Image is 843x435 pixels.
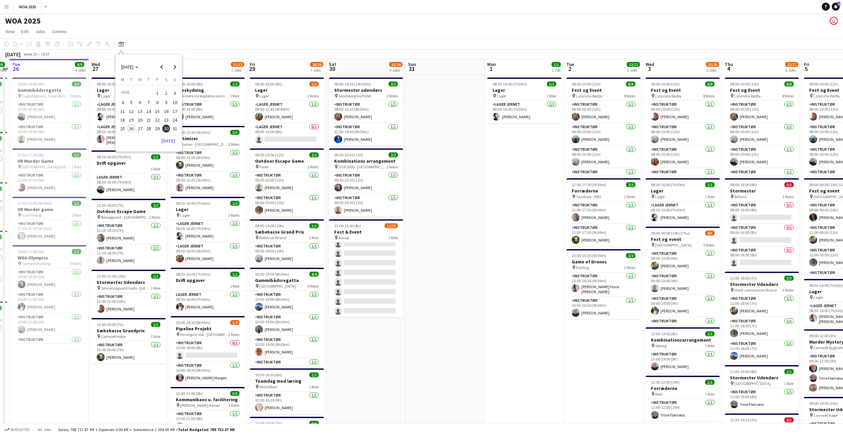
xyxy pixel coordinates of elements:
[572,182,606,187] span: 12:00-17:30 (5h30m)
[153,107,161,115] span: 15
[329,219,403,317] div: 13:00-21:00 (8h)11/20Fest & Event Aarup1 Role[PERSON_NAME]
[153,98,162,107] button: 08-08-2025
[162,125,170,133] span: 30
[121,64,133,70] span: [DATE]
[646,101,720,123] app-card-role: Instruktør1/108:00-20:00 (12h)[PERSON_NAME]
[171,107,179,116] button: 17-08-2025
[566,201,641,224] app-card-role: Instruktør1/112:00-17:30 (5h30m)[PERSON_NAME]
[18,82,44,86] span: 10:00-19:00 (9h)
[128,99,135,107] span: 5
[19,27,31,36] a: Edit
[127,98,135,107] button: 05-08-2025
[97,82,124,86] span: 08:00-16:00 (8h)
[655,243,692,247] span: [GEOGRAPHIC_DATA]
[101,215,149,220] span: Borupgaard - [GEOGRAPHIC_DATA]
[145,116,153,124] span: 21
[572,82,601,86] span: 08:00-20:00 (12h)
[153,125,161,133] span: 29
[703,93,714,98] span: 8 Roles
[250,123,324,146] app-card-role: Lager Jernet0/108:00-16:00 (8h)
[91,222,166,245] app-card-role: Instruktør1/111:30-18:30 (7h)[PERSON_NAME]
[153,107,162,116] button: 15-08-2025
[705,194,714,199] span: 1 Role
[119,99,127,107] span: 4
[259,93,269,98] span: Lager
[626,82,635,86] span: 8/8
[118,88,153,98] td: AUG
[566,188,641,194] h3: Forræderne
[171,197,245,265] div: 08:30-16:00 (7h30m)2/2Lager Lager2 RolesLager Jernet1/108:30-16:00 (7h30m)[PERSON_NAME]Lager Jern...
[576,93,603,98] span: Lalandia Rødby
[136,107,144,116] button: 13-08-2025
[646,78,720,176] div: 08:00-20:00 (12h)8/8Fest og Event Lalandia Rødby8 RolesInstruktør1/108:00-20:00 (12h)[PERSON_NAME...
[33,27,48,36] a: Jobs
[255,152,284,157] span: 08:00-20:00 (12h)
[228,142,239,147] span: 2 Roles
[136,99,144,107] span: 6
[171,87,245,93] h3: Bueskydning
[307,164,319,169] span: 2 Roles
[725,146,799,168] app-card-role: Instruktør1/108:00-20:00 (12h)[PERSON_NAME]
[12,148,86,194] app-job-card: 12:30-17:30 (5h)1/1VR Murder Game [GEOGRAPHIC_DATA]/[GEOGRAPHIC_DATA]1 RoleInstruktør1/112:30-17:...
[624,93,635,98] span: 8 Roles
[72,152,81,157] span: 1/1
[168,60,182,74] button: Next month
[255,82,282,86] span: 08:00-16:00 (8h)
[655,194,665,199] span: Lager
[153,99,161,107] span: 8
[49,27,70,36] a: Comms
[91,150,166,196] div: 08:30-16:00 (7h30m)1/1Drift opgaver1 RoleLager Jernet1/108:30-16:00 (7h30m)[PERSON_NAME]
[119,116,127,124] span: 18
[162,124,170,133] button: 30-08-2025
[180,142,228,147] span: Clarion - [GEOGRAPHIC_DATA]
[151,154,160,159] span: 1/1
[784,82,794,86] span: 8/8
[144,98,153,107] button: 07-08-2025
[12,220,86,243] app-card-role: Instruktør1/117:30-22:00 (4h30m)[PERSON_NAME]
[230,201,239,206] span: 2/2
[91,199,166,267] div: 11:30-18:30 (7h)2/2Outdoor Escape Game Borupgaard - [GEOGRAPHIC_DATA]2 RolesInstruktør1/111:30-18...
[22,164,72,169] span: [GEOGRAPHIC_DATA]/[GEOGRAPHIC_DATA]
[487,101,561,123] app-card-role: Lager Jernet1/108:30-16:00 (7h30m)[PERSON_NAME]
[725,224,799,246] app-card-role: Instruktør0/108:00-16:00 (8h)
[12,206,86,212] h3: VR Murder game
[118,98,127,107] button: 04-08-2025
[725,168,799,191] app-card-role: Instruktør1/108:00-20:00 (12h)
[35,28,45,34] span: Jobs
[784,182,794,187] span: 0/3
[119,61,141,73] button: Choose month and year
[91,78,166,148] app-job-card: 08:00-16:00 (8h)2/2Lager Lager2 RolesLager Jernet1/108:00-16:00 (8h)[PERSON_NAME]Lager Jernet1/10...
[809,82,838,86] span: 08:00-20:00 (12h)
[259,164,268,169] span: Flatø
[12,78,86,146] div: 10:00-19:00 (9h)2/2Gummibådsregatta Fugledegaard, Tissø Vikingecenter2 RolesInstruktør1/110:00-16...
[22,93,70,98] span: Fugledegaard, Tissø Vikingecenter
[725,101,799,123] app-card-role: Instruktør1/108:00-20:00 (12h)[PERSON_NAME]
[624,194,635,199] span: 2 Roles
[171,136,245,141] h3: Optimizer
[136,116,144,124] button: 20-08-2025
[171,99,179,107] span: 10
[171,126,245,194] app-job-card: 08:00-13:30 (5h30m)2/2Optimizer Clarion - [GEOGRAPHIC_DATA]2 RolesInstruktør1/108:00-13:30 (5h30m...
[12,197,86,243] app-job-card: 17:30-22:00 (4h30m)1/1VR Murder game Gammelrøj1 RoleInstruktør1/117:30-22:00 (4h30m)[PERSON_NAME]
[136,125,144,133] span: 27
[725,123,799,146] app-card-role: Instruktør1/108:00-20:00 (12h)[PERSON_NAME]
[180,213,190,218] span: Lager
[646,227,720,325] div: 09:00-00:00 (15h) (Thu)4/5Fest og event [GEOGRAPHIC_DATA]5 RolesInstruktør1/109:00-15:00 (6h)[PER...
[136,116,144,124] span: 20
[171,98,179,107] button: 10-08-2025
[250,78,324,146] app-job-card: 08:00-16:00 (8h)1/2Lager Lager2 RolesLager Jernet1/108:00-12:45 (4h45m)[PERSON_NAME]Lager Jernet0...
[230,130,239,135] span: 2/2
[145,99,153,107] span: 7
[171,116,179,124] button: 24-08-2025
[176,201,210,206] span: 08:30-16:00 (7h30m)
[97,203,124,208] span: 11:30-18:30 (7h)
[162,98,170,107] button: 09-08-2025
[259,235,286,240] span: Bellevue Strand
[162,107,170,115] span: 16
[145,107,153,115] span: 14
[329,148,403,217] app-job-card: 09:30-20:30 (11h)2/2Kombinations arrangement DOK5000 - [GEOGRAPHIC_DATA]2 RolesInstruktør1/109:30...
[144,107,153,116] button: 14-08-2025
[566,168,641,191] app-card-role: Instruktør1/108:00-20:00 (12h)
[91,87,166,93] h3: Lager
